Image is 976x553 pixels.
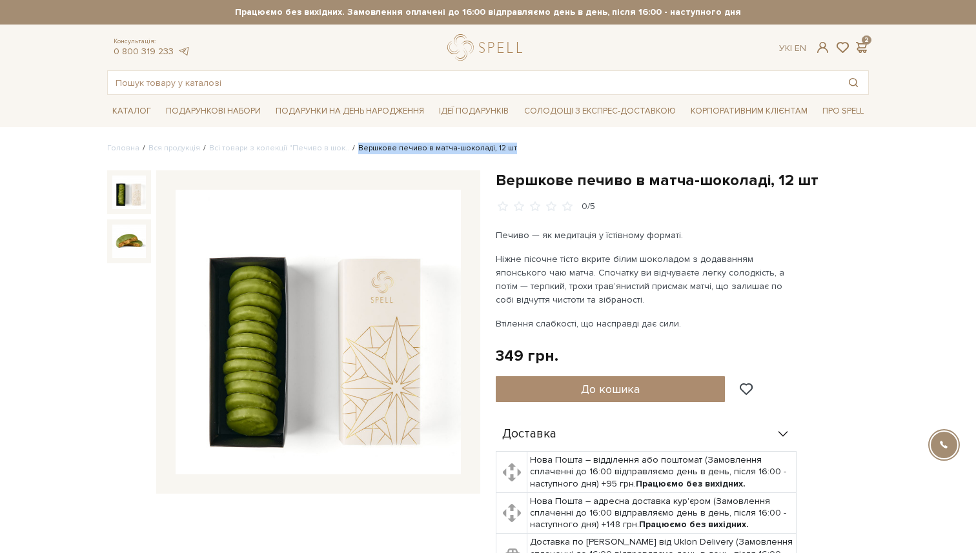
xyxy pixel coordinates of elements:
td: Нова Пошта – відділення або поштомат (Замовлення сплаченні до 16:00 відправляємо день в день, піс... [527,452,797,493]
div: 0/5 [582,201,595,213]
b: Працюємо без вихідних. [636,478,746,489]
button: Пошук товару у каталозі [839,71,868,94]
img: Вершкове печиво в матча-шоколаді, 12 шт [112,176,146,209]
a: Корпоративним клієнтам [686,101,813,121]
td: Нова Пошта – адресна доставка кур'єром (Замовлення сплаченні до 16:00 відправляємо день в день, п... [527,492,797,534]
a: Каталог [107,101,156,121]
a: Про Spell [817,101,869,121]
a: 0 800 319 233 [114,46,174,57]
p: Печиво — як медитація у їстівному форматі. [496,228,798,242]
h1: Вершкове печиво в матча-шоколаді, 12 шт [496,170,869,190]
button: До кошика [496,376,725,402]
a: telegram [177,46,190,57]
a: Всі товари з колекції "Печиво в шок.. [209,143,349,153]
img: Вершкове печиво в матча-шоколаді, 12 шт [176,190,461,475]
span: Доставка [502,428,556,440]
a: Подарунки на День народження [270,101,429,121]
a: Солодощі з експрес-доставкою [519,100,681,122]
span: Консультація: [114,37,190,46]
a: logo [447,34,528,61]
p: Втілення слабкості, що насправді дає сили. [496,317,798,330]
a: Головна [107,143,139,153]
div: 349 грн. [496,346,558,366]
a: Вся продукція [148,143,200,153]
b: Працюємо без вихідних. [639,519,749,530]
p: Ніжне пісочне тісто вкрите білим шоколадом з додаванням японського чаю матча. Спочатку ви відчува... [496,252,798,307]
input: Пошук товару у каталозі [108,71,839,94]
a: En [795,43,806,54]
span: До кошика [581,382,640,396]
span: | [790,43,792,54]
strong: Працюємо без вихідних. Замовлення оплачені до 16:00 відправляємо день в день, після 16:00 - насту... [107,6,869,18]
li: Вершкове печиво в матча-шоколаді, 12 шт [349,143,517,154]
a: Ідеї подарунків [434,101,514,121]
img: Вершкове печиво в матча-шоколаді, 12 шт [112,225,146,258]
div: Ук [779,43,806,54]
a: Подарункові набори [161,101,266,121]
